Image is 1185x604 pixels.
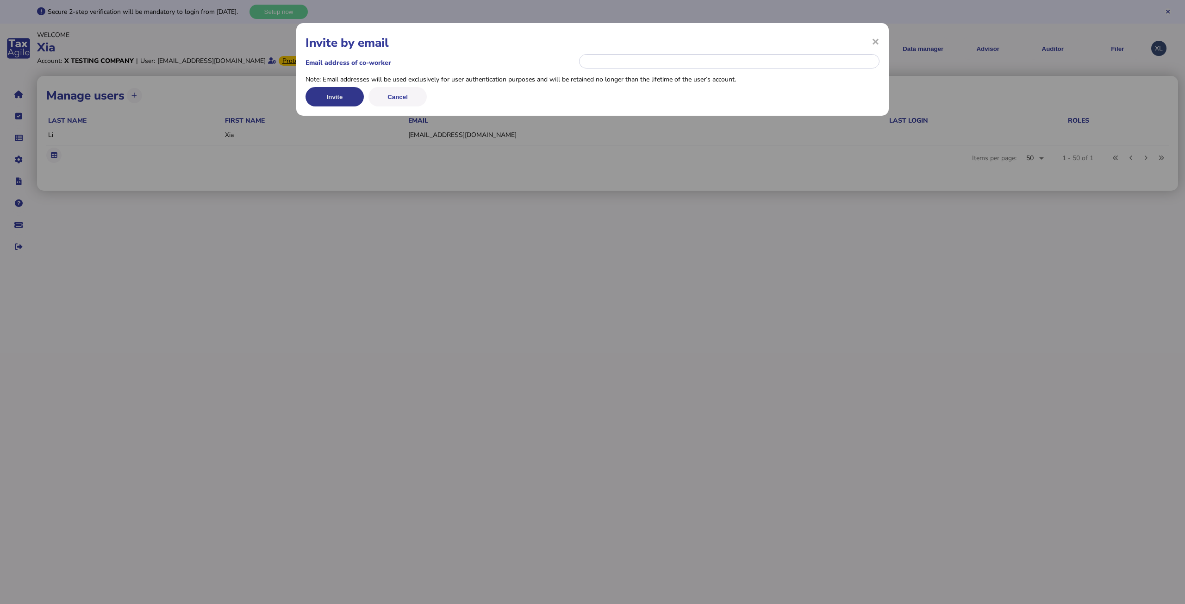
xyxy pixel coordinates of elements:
span: × [872,32,879,50]
label: Email address of co-worker [306,58,578,67]
div: Note: Email addresses will be used exclusively for user authentication purposes and will be retai... [306,75,879,84]
button: Cancel [368,87,427,106]
h1: Invite by email [306,35,879,51]
button: Invite [306,87,364,106]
